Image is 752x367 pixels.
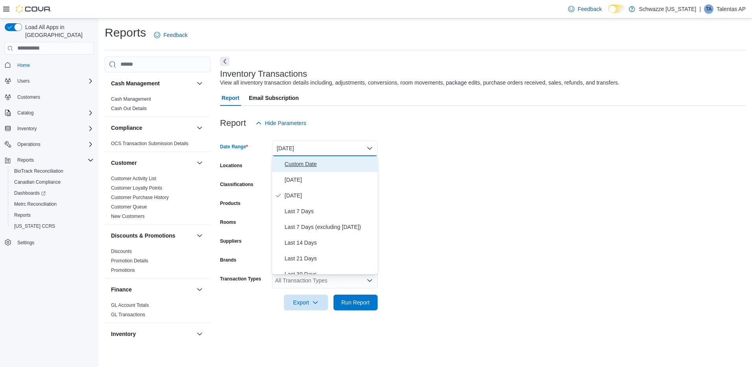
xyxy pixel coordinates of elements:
h3: Discounts & Promotions [111,232,175,240]
span: Settings [17,240,34,246]
span: Catalog [17,110,33,116]
span: [US_STATE] CCRS [14,223,55,229]
div: Cash Management [105,94,211,116]
a: BioTrack Reconciliation [11,166,67,176]
p: Schwazze [US_STATE] [639,4,696,14]
button: Customer [111,159,193,167]
h3: Cash Management [111,79,160,87]
span: TA [706,4,711,14]
span: Last 30 Days [285,269,374,279]
span: Canadian Compliance [14,179,61,185]
span: Reports [11,210,94,220]
span: Inventory Adjustments [111,347,157,353]
span: Export [289,295,323,310]
span: Feedback [578,5,602,13]
button: Operations [2,139,97,150]
button: Home [2,59,97,71]
button: Run Report [333,295,378,310]
a: Home [14,61,33,70]
a: Dashboards [11,188,49,198]
span: Inventory [14,124,94,133]
a: [US_STATE] CCRS [11,221,58,231]
button: Cash Management [111,79,193,87]
button: Inventory [195,329,204,339]
span: Inventory [17,125,37,132]
a: Cash Management [111,96,151,102]
button: Next [220,57,230,66]
button: Compliance [195,123,204,133]
button: Canadian Compliance [8,177,97,188]
button: Cash Management [195,79,204,88]
p: | [699,4,701,14]
span: OCS Transaction Submission Details [111,140,189,147]
span: Users [14,76,94,86]
div: View all inventory transaction details including, adjustments, conversions, room movements, packa... [220,79,619,87]
button: Inventory [2,123,97,134]
h3: Compliance [111,124,142,132]
label: Brands [220,257,236,263]
a: Discounts [111,249,132,254]
label: Locations [220,162,243,169]
button: Reports [2,155,97,166]
button: Finance [111,286,193,293]
span: GL Transactions [111,312,145,318]
span: Last 7 Days [285,207,374,216]
span: Feedback [163,31,187,39]
span: Cash Out Details [111,105,147,112]
span: Load All Apps in [GEOGRAPHIC_DATA] [22,23,94,39]
button: Operations [14,140,44,149]
label: Products [220,200,241,207]
button: Metrc Reconciliation [8,199,97,210]
span: Operations [17,141,41,148]
a: Customer Queue [111,204,147,210]
span: Customers [14,92,94,102]
h3: Customer [111,159,137,167]
a: Reports [11,210,34,220]
p: Talentas AP [717,4,746,14]
div: Discounts & Promotions [105,247,211,278]
button: Users [14,76,33,86]
a: Canadian Compliance [11,177,64,187]
span: Metrc Reconciliation [14,201,57,207]
button: Discounts & Promotions [111,232,193,240]
span: Promotions [111,267,135,273]
button: Discounts & Promotions [195,231,204,240]
h3: Report [220,118,246,128]
label: Suppliers [220,238,242,244]
span: Discounts [111,248,132,255]
input: Dark Mode [608,5,625,13]
a: Cash Out Details [111,106,147,111]
h3: Inventory [111,330,136,338]
span: Operations [14,140,94,149]
button: Open list of options [367,277,373,284]
a: Promotion Details [111,258,148,264]
a: GL Account Totals [111,302,149,308]
a: OCS Transaction Submission Details [111,141,189,146]
label: Rooms [220,219,236,225]
span: Custom Date [285,159,374,169]
span: Report [222,90,239,106]
a: New Customers [111,214,144,219]
a: Metrc Reconciliation [11,199,60,209]
button: Catalog [2,107,97,118]
button: Finance [195,285,204,294]
a: Customers [14,92,43,102]
button: [US_STATE] CCRS [8,221,97,232]
span: Reports [14,212,31,218]
a: Feedback [151,27,191,43]
span: Reports [14,155,94,165]
span: Catalog [14,108,94,118]
button: Reports [14,155,37,165]
a: Feedback [565,1,605,17]
span: Run Report [341,299,370,306]
span: Canadian Compliance [11,177,94,187]
button: Catalog [14,108,37,118]
span: Customer Loyalty Points [111,185,162,191]
label: Transaction Types [220,276,261,282]
h3: Inventory Transactions [220,69,307,79]
div: Finance [105,301,211,323]
span: [DATE] [285,191,374,200]
img: Cova [16,5,51,13]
